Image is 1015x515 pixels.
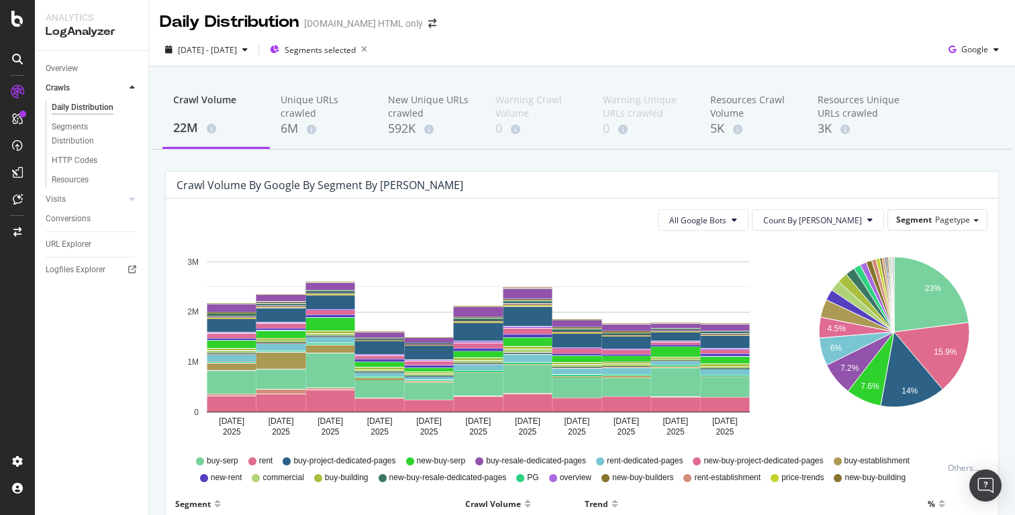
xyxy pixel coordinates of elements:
a: HTTP Codes [52,154,139,168]
span: overview [560,472,591,483]
div: % [928,493,935,514]
span: price-trends [781,472,824,483]
text: 2025 [667,427,685,437]
a: Overview [46,62,139,76]
text: 3M [187,257,199,267]
text: 2025 [618,427,636,437]
text: 2025 [716,427,734,437]
span: new-buy-serp [417,455,466,467]
span: new-buy-builders [612,472,673,483]
div: Analytics [46,11,138,24]
span: Segment [896,214,932,225]
span: new-buy-project-dedicated-pages [704,455,823,467]
div: Warning Crawl Volume [495,93,581,120]
span: buy-project-dedicated-pages [293,455,395,467]
div: LogAnalyzer [46,24,138,40]
text: 2025 [519,427,537,437]
div: arrow-right-arrow-left [428,19,436,28]
a: Crawls [46,81,126,95]
div: HTTP Codes [52,154,97,168]
div: Crawls [46,81,70,95]
span: rent-dedicated-pages [607,455,683,467]
text: [DATE] [416,416,442,426]
text: 7.6% [861,382,879,391]
span: Google [961,44,988,55]
div: 22M [173,119,259,137]
div: [DOMAIN_NAME] HTML only [304,17,423,30]
text: [DATE] [466,416,491,426]
span: Segments selected [285,44,356,56]
a: Logfiles Explorer [46,263,139,277]
text: 2M [187,308,199,317]
text: 2025 [272,427,290,437]
span: new-buy-resale-dedicated-pages [389,472,507,483]
text: [DATE] [565,416,590,426]
span: new-buy-building [844,472,906,483]
span: [DATE] - [DATE] [178,44,237,56]
svg: A chart. [177,241,780,443]
text: 4.5% [827,324,846,333]
span: PG [527,472,538,483]
div: URL Explorer [46,237,91,251]
span: buy-building [325,472,369,483]
text: 15.9% [934,347,957,357]
div: Trend [585,493,608,514]
div: Logfiles Explorer [46,263,105,277]
div: 3K [818,120,904,137]
text: 1M [187,357,199,367]
div: Unique URLs crawled [281,93,367,120]
a: Segments Distribution [52,120,139,148]
text: 23% [924,284,940,293]
div: Others... [948,462,985,473]
text: [DATE] [515,416,540,426]
div: Open Intercom Messenger [969,469,1002,502]
div: Conversions [46,212,91,226]
svg: A chart. [800,241,988,443]
div: Resources Crawl Volume [710,93,796,120]
span: buy-serp [207,455,238,467]
text: [DATE] [219,416,244,426]
div: New Unique URLs crawled [388,93,474,120]
span: new-rent [211,472,242,483]
div: 5K [710,120,796,137]
text: 2025 [223,427,241,437]
div: 0 [495,120,581,137]
text: 2025 [469,427,487,437]
text: [DATE] [614,416,639,426]
div: Crawl Volume by google by Segment by [PERSON_NAME] [177,178,463,192]
text: 2025 [371,427,389,437]
text: 2025 [322,427,340,437]
div: Warning Unique URLs crawled [603,93,689,120]
div: Segment [175,493,211,514]
text: 7.2% [840,364,859,374]
text: 2025 [420,427,438,437]
button: Count By [PERSON_NAME] [752,209,884,231]
span: buy-resale-dedicated-pages [486,455,586,467]
div: 0 [603,120,689,137]
a: Conversions [46,212,139,226]
button: All Google Bots [658,209,748,231]
div: Overview [46,62,78,76]
div: Daily Distribution [52,101,113,115]
span: rent [259,455,273,467]
div: 592K [388,120,474,137]
a: Resources [52,173,139,187]
span: buy-establishment [844,455,910,467]
a: Visits [46,192,126,207]
span: rent-establishment [694,472,761,483]
div: Resources [52,173,89,187]
div: Crawl Volume [465,493,521,514]
button: Google [943,39,1004,60]
div: Crawl Volume [173,93,259,119]
text: 6% [830,344,842,353]
span: Count By Day [763,215,862,226]
text: [DATE] [663,416,688,426]
div: Resources Unique URLs crawled [818,93,904,120]
span: commercial [262,472,303,483]
div: 6M [281,120,367,137]
button: Segments selected [264,39,373,60]
div: Daily Distribution [160,11,299,34]
text: [DATE] [269,416,294,426]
